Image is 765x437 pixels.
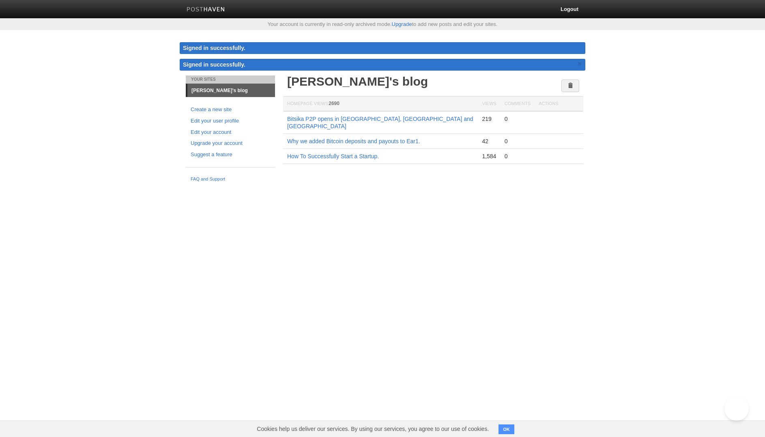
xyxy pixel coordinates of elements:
[482,153,496,160] div: 1,584
[191,105,270,114] a: Create a new site
[283,97,478,112] th: Homepage Views
[191,176,270,183] a: FAQ and Support
[505,153,531,160] div: 0
[186,75,275,84] li: Your Sites
[287,116,473,129] a: Bitsika P2P opens in [GEOGRAPHIC_DATA], [GEOGRAPHIC_DATA] and [GEOGRAPHIC_DATA]
[191,151,270,159] a: Suggest a feature
[482,115,496,123] div: 219
[287,153,379,159] a: How To Successfully Start a Startup.
[724,396,749,421] iframe: Help Scout Beacon - Open
[576,59,583,69] a: ×
[191,117,270,125] a: Edit your user profile
[505,138,531,145] div: 0
[478,97,500,112] th: Views
[482,138,496,145] div: 42
[505,115,531,123] div: 0
[187,7,225,13] img: Posthaven-bar
[183,61,245,68] span: Signed in successfully.
[187,84,275,97] a: [PERSON_NAME]'s blog
[191,139,270,148] a: Upgrade your account
[392,21,412,27] a: Upgrade
[329,101,340,106] span: 2690
[180,22,585,27] div: Your account is currently in read-only archived mode. to add new posts and edit your sites.
[249,421,497,437] span: Cookies help us deliver our services. By using our services, you agree to our use of cookies.
[501,97,535,112] th: Comments
[191,128,270,137] a: Edit your account
[499,424,514,434] button: OK
[287,138,420,144] a: Why we added Bitcoin deposits and payouts to Ear1.
[180,42,585,54] div: Signed in successfully.
[287,75,428,88] a: [PERSON_NAME]'s blog
[535,97,583,112] th: Actions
